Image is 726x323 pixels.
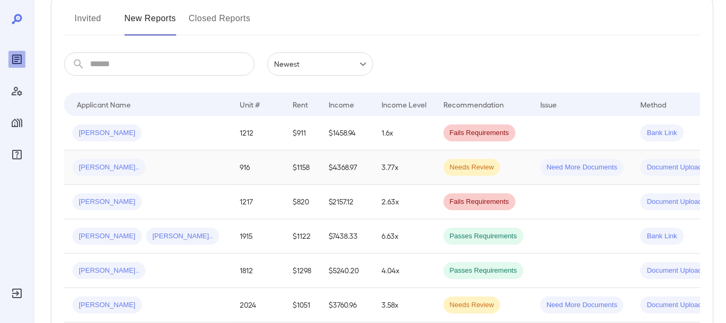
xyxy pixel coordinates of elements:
td: 1812 [231,254,284,288]
td: 4.04x [373,254,435,288]
td: 1212 [231,116,284,150]
td: $820 [284,185,320,219]
span: Fails Requirements [443,197,515,207]
button: Invited [64,10,112,35]
span: Passes Requirements [443,266,523,276]
div: Income Level [382,98,426,111]
td: $1158 [284,150,320,185]
span: Bank Link [640,128,683,138]
div: Method [640,98,666,111]
span: [PERSON_NAME] [72,197,142,207]
td: 3.77x [373,150,435,185]
span: [PERSON_NAME].. [146,231,219,241]
span: Fails Requirements [443,128,515,138]
div: Newest [267,52,373,76]
span: [PERSON_NAME].. [72,163,146,173]
span: Document Upload [640,300,708,310]
td: $1122 [284,219,320,254]
td: 1915 [231,219,284,254]
span: Document Upload [640,163,708,173]
span: Document Upload [640,197,708,207]
td: $3760.96 [320,288,373,322]
td: 2.63x [373,185,435,219]
button: New Reports [124,10,176,35]
td: $911 [284,116,320,150]
td: $4368.97 [320,150,373,185]
span: Document Upload [640,266,708,276]
div: Issue [540,98,557,111]
div: Applicant Name [77,98,131,111]
td: $5240.20 [320,254,373,288]
div: Recommendation [443,98,504,111]
button: Closed Reports [189,10,251,35]
td: 1217 [231,185,284,219]
div: Log Out [8,285,25,302]
td: 2024 [231,288,284,322]
span: [PERSON_NAME] [72,231,142,241]
td: 6.63x [373,219,435,254]
td: $1051 [284,288,320,322]
td: $1298 [284,254,320,288]
td: 916 [231,150,284,185]
span: Needs Review [443,163,501,173]
div: Reports [8,51,25,68]
td: $7438.33 [320,219,373,254]
td: 3.58x [373,288,435,322]
div: Manage Users [8,83,25,100]
span: Needs Review [443,300,501,310]
span: Passes Requirements [443,231,523,241]
div: FAQ [8,146,25,163]
div: Income [329,98,354,111]
span: [PERSON_NAME] [72,300,142,310]
span: Bank Link [640,231,683,241]
div: Unit # [240,98,260,111]
span: [PERSON_NAME] [72,128,142,138]
span: [PERSON_NAME].. [72,266,146,276]
div: Rent [293,98,310,111]
td: 1.6x [373,116,435,150]
td: $2157.12 [320,185,373,219]
span: Need More Documents [540,300,624,310]
span: Need More Documents [540,163,624,173]
td: $1458.94 [320,116,373,150]
div: Manage Properties [8,114,25,131]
